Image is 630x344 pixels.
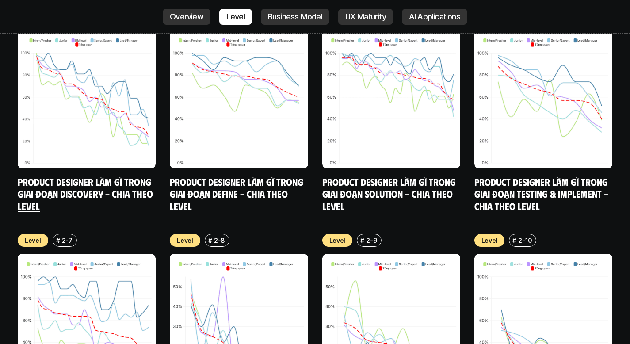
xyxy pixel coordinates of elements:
[360,237,364,244] h6: #
[512,237,516,244] h6: #
[338,9,393,25] a: UX Maturity
[518,236,532,245] p: 2-10
[261,9,329,25] a: Business Model
[177,236,193,245] p: Level
[329,236,346,245] p: Level
[322,176,458,212] a: Product Designer làm gì trong giai đoạn Solution - Chia theo Level
[214,236,225,245] p: 2-8
[366,236,377,245] p: 2-9
[25,236,41,245] p: Level
[409,12,460,21] p: AI Applications
[170,176,305,212] a: Product Designer làm gì trong giai đoạn Define - Chia theo Level
[481,236,498,245] p: Level
[474,176,611,212] a: Product Designer làm gì trong giai đoạn Testing & Implement - Chia theo Level
[208,237,212,244] h6: #
[163,9,210,25] a: Overview
[62,236,73,245] p: 2-7
[56,237,60,244] h6: #
[18,176,155,212] a: Product Designer làm gì trong giai đoạn Discovery - Chia theo Level
[268,12,322,21] p: Business Model
[226,12,245,21] p: Level
[219,9,252,25] a: Level
[402,9,467,25] a: AI Applications
[170,12,203,21] p: Overview
[345,12,386,21] p: UX Maturity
